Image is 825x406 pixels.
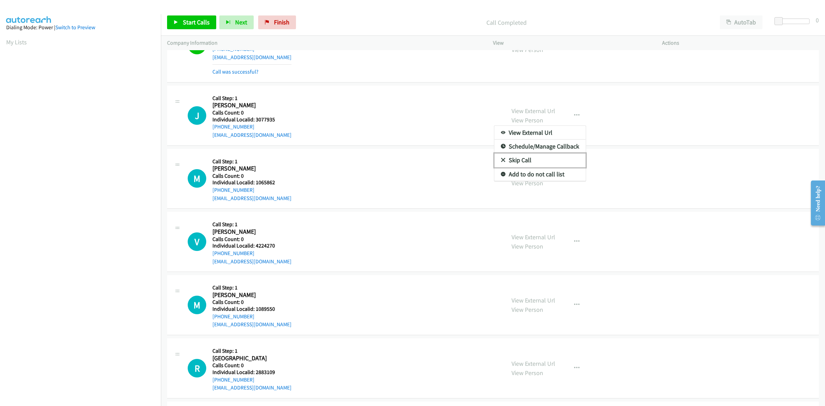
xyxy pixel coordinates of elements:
[188,232,206,251] h1: V
[188,232,206,251] div: The call is yet to be attempted
[6,53,161,380] iframe: Dialpad
[188,359,206,377] h1: R
[188,169,206,188] h1: M
[494,167,586,181] a: Add to do not call list
[188,296,206,314] div: The call is yet to be attempted
[188,296,206,314] h1: M
[494,126,586,140] a: View External Url
[494,140,586,153] a: Schedule/Manage Callback
[55,24,95,31] a: Switch to Preview
[6,38,27,46] a: My Lists
[6,23,155,32] div: Dialing Mode: Power |
[494,153,586,167] a: Skip Call
[188,359,206,377] div: The call is yet to be attempted
[805,176,825,230] iframe: Resource Center
[188,169,206,188] div: The call is yet to be attempted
